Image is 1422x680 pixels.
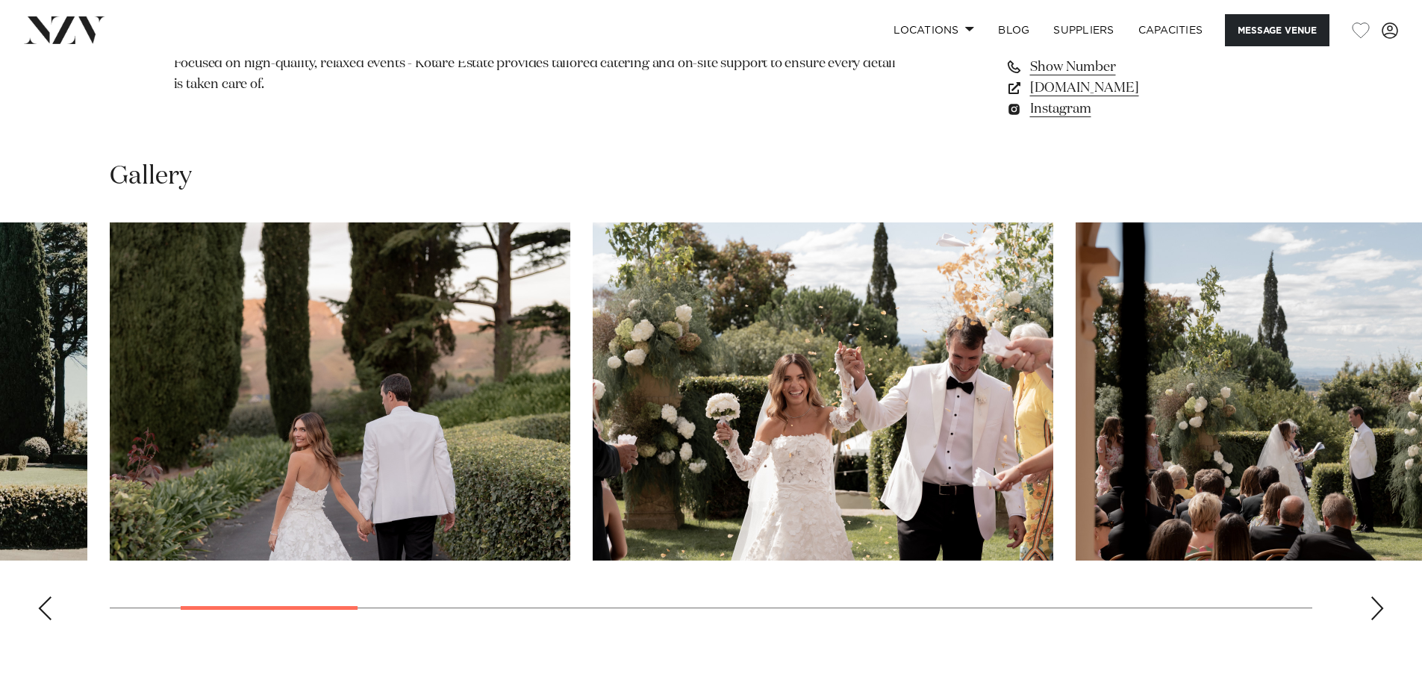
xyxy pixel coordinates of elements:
[1005,99,1249,119] a: Instagram
[24,16,105,43] img: nzv-logo.png
[1225,14,1329,46] button: Message Venue
[882,14,986,46] a: Locations
[110,160,192,193] h2: Gallery
[593,222,1053,561] swiper-slide: 3 / 17
[110,222,570,561] swiper-slide: 2 / 17
[986,14,1041,46] a: BLOG
[1005,78,1249,99] a: [DOMAIN_NAME]
[1041,14,1126,46] a: SUPPLIERS
[1005,57,1249,78] a: Show Number
[1126,14,1215,46] a: Capacities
